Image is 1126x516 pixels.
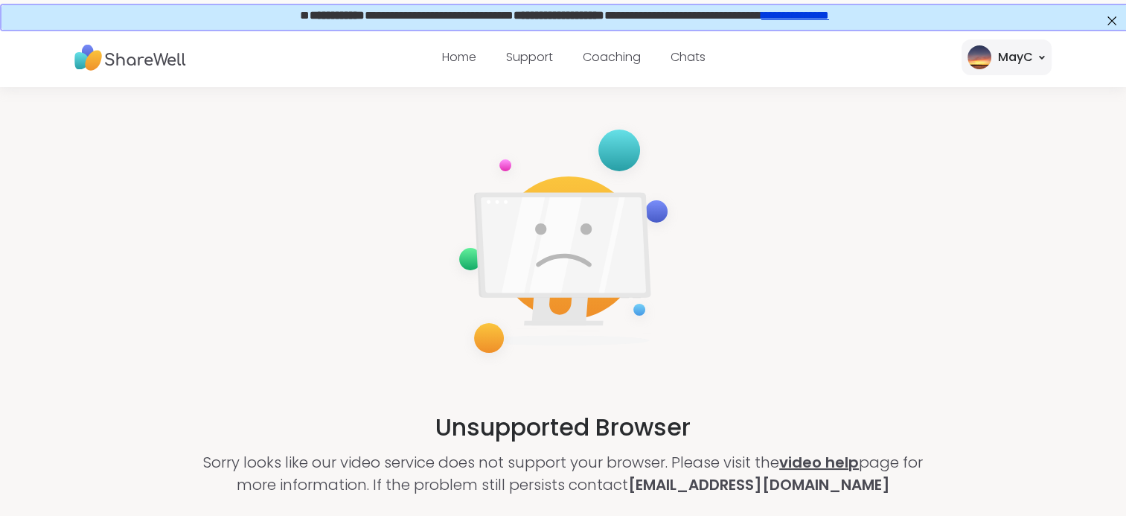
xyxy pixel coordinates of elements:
[435,410,691,445] h2: Unsupported Browser
[628,474,890,495] a: [EMAIL_ADDRESS][DOMAIN_NAME]
[506,48,553,66] a: Support
[779,452,859,473] a: video help
[583,48,641,66] a: Coaching
[447,120,679,368] img: not-supported
[74,37,186,78] img: ShareWell Nav Logo
[671,48,706,66] a: Chats
[442,48,476,66] a: Home
[967,45,991,69] img: MayC
[188,451,938,496] p: Sorry looks like our video service does not support your browser. Please visit the page for more ...
[997,48,1032,66] div: MayC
